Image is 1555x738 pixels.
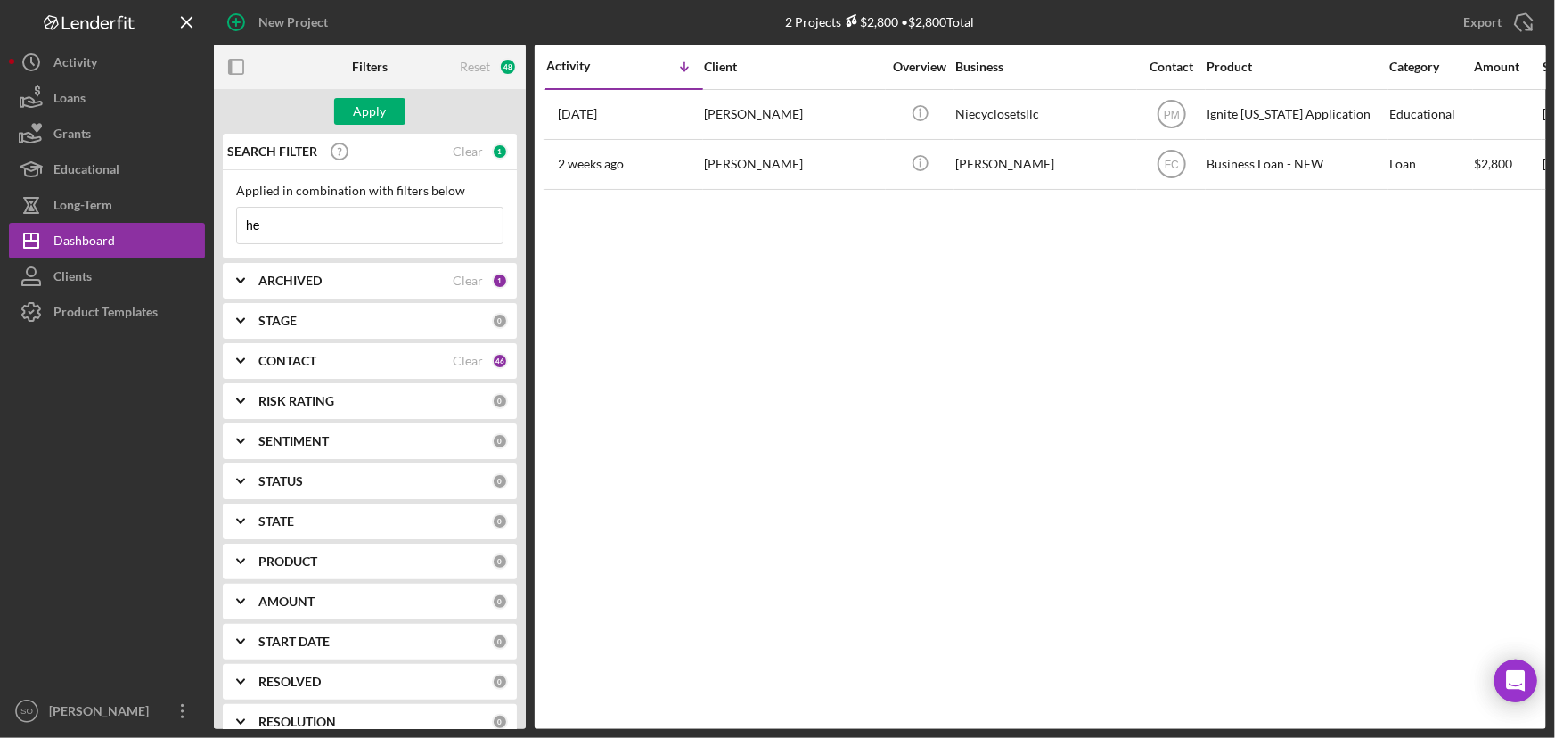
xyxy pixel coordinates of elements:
text: PM [1164,109,1180,121]
div: Educational [1389,91,1472,138]
div: [PERSON_NAME] [955,141,1134,188]
div: $2,800 [841,14,898,29]
div: 0 [492,433,508,449]
div: 1 [492,143,508,160]
button: Long-Term [9,187,205,223]
div: Product Templates [53,294,158,334]
b: STATUS [258,474,303,488]
b: START DATE [258,635,330,649]
b: SENTIMENT [258,434,329,448]
button: New Project [214,4,346,40]
div: 0 [492,594,508,610]
div: [PERSON_NAME] [704,141,882,188]
div: Clients [53,258,92,299]
div: 0 [492,313,508,329]
div: 0 [492,513,508,529]
div: 0 [492,473,508,489]
div: 0 [492,634,508,650]
div: Clear [453,144,483,159]
b: RESOLUTION [258,715,336,729]
div: Dashboard [53,223,115,263]
div: Educational [53,152,119,192]
div: Amount [1474,60,1541,74]
b: ARCHIVED [258,274,322,288]
div: 1 [492,273,508,289]
div: Reset [460,60,490,74]
div: Ignite [US_STATE] Application [1207,91,1385,138]
div: Loans [53,80,86,120]
div: Overview [887,60,953,74]
div: Open Intercom Messenger [1494,660,1537,702]
b: STAGE [258,314,297,328]
div: Clear [453,274,483,288]
div: 46 [492,353,508,369]
div: [PERSON_NAME] [45,693,160,734]
div: Export [1463,4,1502,40]
button: Grants [9,116,205,152]
button: Export [1445,4,1546,40]
div: [PERSON_NAME] [704,91,882,138]
div: 2 Projects • $2,800 Total [785,14,974,29]
div: Activity [53,45,97,85]
div: Applied in combination with filters below [236,184,503,198]
text: SO [20,707,33,717]
button: Educational [9,152,205,187]
div: Apply [354,98,387,125]
div: Loan [1389,141,1472,188]
button: Loans [9,80,205,116]
button: Activity [9,45,205,80]
b: SEARCH FILTER [227,144,317,159]
div: 48 [499,58,517,76]
div: 0 [492,674,508,690]
div: Long-Term [53,187,112,227]
div: Business [955,60,1134,74]
div: Category [1389,60,1472,74]
b: RESOLVED [258,675,321,689]
div: Grants [53,116,91,156]
text: FC [1165,159,1179,171]
b: AMOUNT [258,594,315,609]
div: 0 [492,553,508,570]
b: CONTACT [258,354,316,368]
div: $2,800 [1474,141,1541,188]
div: Client [704,60,882,74]
div: Product [1207,60,1385,74]
button: Clients [9,258,205,294]
div: Niecyclosetsllc [955,91,1134,138]
button: SO[PERSON_NAME] [9,693,205,729]
div: Business Loan - NEW [1207,141,1385,188]
div: 0 [492,393,508,409]
div: 0 [492,714,508,730]
b: STATE [258,514,294,529]
div: Clear [453,354,483,368]
div: Contact [1138,60,1205,74]
b: Filters [352,60,388,74]
time: 2025-09-19 16:53 [558,107,597,121]
time: 2025-09-09 14:54 [558,157,624,171]
div: New Project [258,4,328,40]
div: Activity [546,59,625,73]
button: Dashboard [9,223,205,258]
button: Apply [334,98,405,125]
button: Product Templates [9,294,205,330]
b: RISK RATING [258,394,334,408]
b: PRODUCT [258,554,317,569]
